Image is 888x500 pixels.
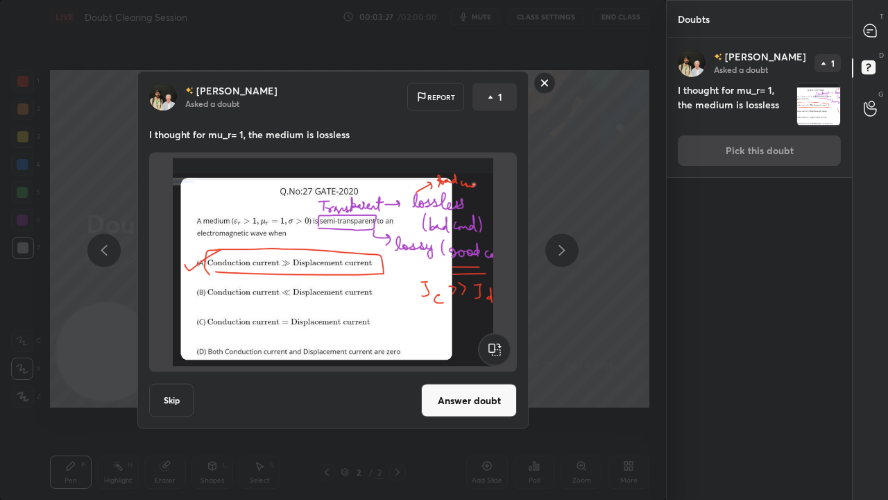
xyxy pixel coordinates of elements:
[149,128,517,142] p: I thought for mu_r= 1, the medium is lossless
[678,49,706,77] img: 311089d746334a019efc183edf495475.jpg
[725,51,806,62] p: [PERSON_NAME]
[667,38,852,500] div: grid
[166,158,500,367] img: 1756877565BAHKDA.png
[667,1,721,37] p: Doubts
[185,87,194,94] img: no-rating-badge.077c3623.svg
[678,83,791,127] h4: I thought for mu_r= 1, the medium is lossless
[407,83,464,111] div: Report
[878,89,884,99] p: G
[149,83,177,111] img: 311089d746334a019efc183edf495475.jpg
[714,64,768,75] p: Asked a doubt
[498,90,502,104] p: 1
[196,85,277,97] p: [PERSON_NAME]
[421,384,517,417] button: Answer doubt
[714,53,722,61] img: no-rating-badge.077c3623.svg
[149,384,194,417] button: Skip
[879,50,884,60] p: D
[880,11,884,22] p: T
[185,98,239,109] p: Asked a doubt
[831,59,835,67] p: 1
[797,83,840,126] img: 1756877565BAHKDA.png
